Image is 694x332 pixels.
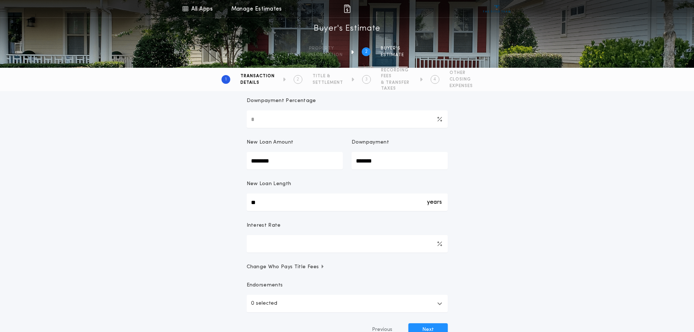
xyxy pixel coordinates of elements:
[352,139,389,146] p: Downpayment
[343,4,352,13] img: img
[365,77,368,82] h2: 3
[381,67,412,79] span: RECORDING FEES
[450,83,473,89] span: EXPENSES
[483,5,510,12] img: vs-icon
[381,52,404,58] span: ESTIMATE
[450,70,473,76] span: OTHER
[247,282,448,289] p: Endorsements
[247,110,448,128] input: Downpayment Percentage
[450,77,473,82] span: CLOSING
[251,299,277,308] p: 0 selected
[240,73,275,79] span: TRANSACTION
[247,152,343,169] input: New Loan Amount
[247,97,316,105] p: Downpayment Percentage
[247,222,281,229] p: Interest Rate
[313,73,343,79] span: TITLE &
[247,139,294,146] p: New Loan Amount
[247,263,325,271] span: Change Who Pays Title Fees
[247,263,448,271] button: Change Who Pays Title Fees
[247,235,448,253] input: Interest Rate
[381,46,404,51] span: BUYER'S
[434,77,436,82] h2: 4
[247,180,291,188] p: New Loan Length
[309,46,343,51] span: Property
[365,49,368,55] h2: 2
[225,77,227,82] h2: 1
[314,23,380,35] h1: Buyer's Estimate
[247,295,448,312] button: 0 selected
[381,80,412,91] span: & TRANSFER TAXES
[309,52,343,58] span: information
[297,77,299,82] h2: 2
[427,194,442,211] div: years
[313,80,343,86] span: SETTLEMENT
[352,152,448,169] input: Downpayment
[240,80,275,86] span: DETAILS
